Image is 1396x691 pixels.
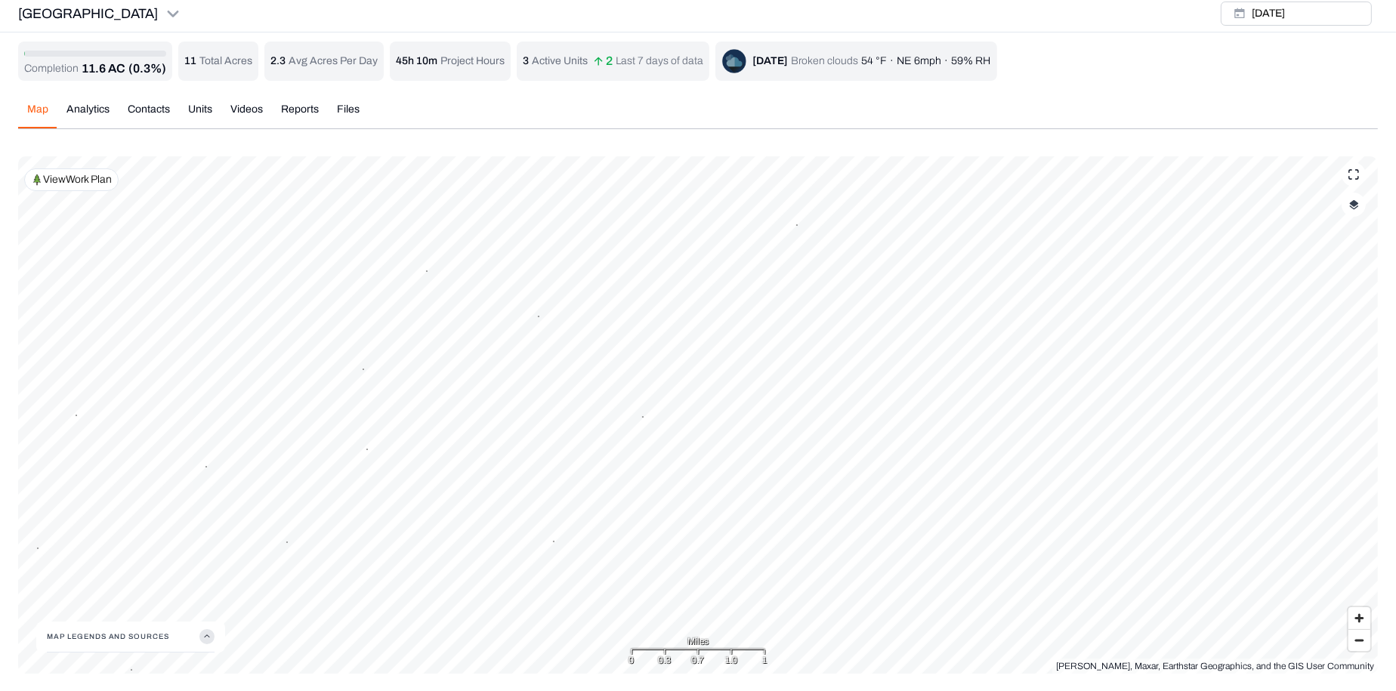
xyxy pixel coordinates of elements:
button: Map [18,102,57,128]
button: Reports [272,102,328,128]
p: Active Units [532,54,588,69]
button: 3 [366,449,368,450]
button: 8 [363,369,364,370]
button: Videos [221,102,272,128]
button: Analytics [57,102,119,128]
button: 2 [553,541,554,542]
div: [PERSON_NAME], Maxar, Earthstar Geographics, and the GIS User Community [1056,659,1374,674]
p: 54 °F [861,54,887,69]
p: 11.6 AC [82,60,125,78]
div: 0 [629,652,635,668]
div: 1 [762,652,767,668]
p: 45h 10m [396,54,437,69]
button: 7 [286,541,288,543]
div: 0.7 [692,652,705,668]
button: 2 [796,224,798,226]
button: 2 [37,548,39,549]
p: 2 [594,57,613,66]
p: NE 6mph [897,54,941,69]
p: Broken clouds [791,54,858,69]
p: View Work Plan [43,172,112,187]
button: Units [179,102,221,128]
button: Contacts [119,102,179,128]
img: broken-clouds-night-D27faUOw.png [722,49,746,73]
button: 7 [205,466,207,467]
p: · [944,54,948,69]
p: 3 [523,54,529,69]
button: Files [328,102,369,128]
p: 11 [184,54,196,69]
div: 0.3 [659,652,672,668]
div: 1.0 [725,652,737,668]
button: 7 [131,669,132,671]
p: 2.3 [270,54,286,69]
button: Map Legends And Sources [47,622,215,652]
p: 59% RH [951,54,990,69]
button: 3 [76,415,77,416]
canvas: Map [18,156,1378,674]
img: layerIcon [1349,199,1359,210]
button: 2 [538,316,539,317]
p: Project Hours [440,54,505,69]
p: Last 7 days of data [616,54,703,69]
button: [DATE] [1221,2,1372,26]
span: Miles [687,634,709,649]
button: 3 [426,270,428,272]
button: Zoom out [1348,629,1370,651]
p: (0.3%) [128,60,166,78]
div: [DATE] [752,54,788,69]
button: 3 [642,416,644,418]
button: Zoom in [1348,607,1370,629]
p: [GEOGRAPHIC_DATA] [18,3,158,24]
p: Completion [24,61,79,76]
button: 11.6 AC(0.3%) [82,60,166,78]
p: Total Acres [199,54,252,69]
p: · [890,54,894,69]
p: Avg Acres Per Day [289,54,378,69]
img: arrow [594,57,603,66]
